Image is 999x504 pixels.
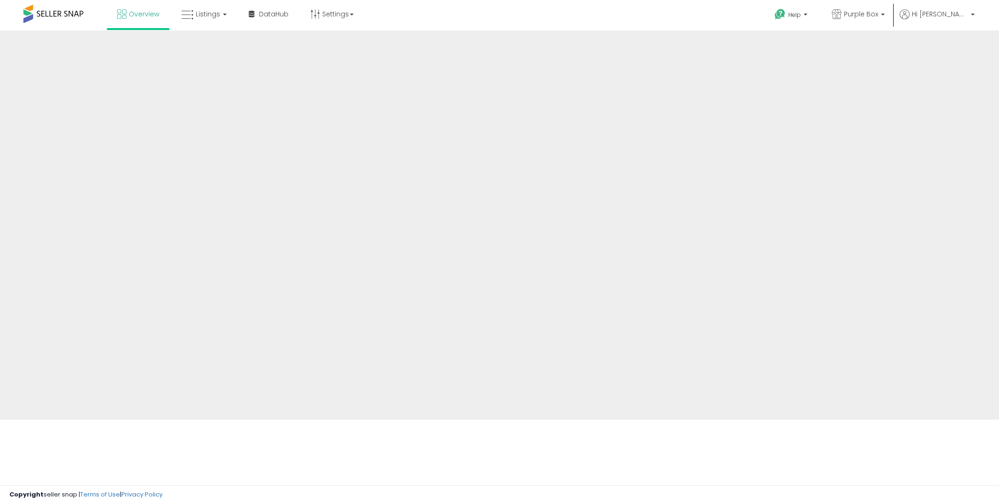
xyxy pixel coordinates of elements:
span: Overview [129,9,159,19]
span: DataHub [259,9,289,19]
span: Listings [196,9,220,19]
a: Hi [PERSON_NAME] [900,9,975,30]
a: Help [767,1,817,30]
span: Help [788,11,801,19]
span: Purple Box [844,9,878,19]
i: Get Help [774,8,786,20]
span: Hi [PERSON_NAME] [912,9,968,19]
